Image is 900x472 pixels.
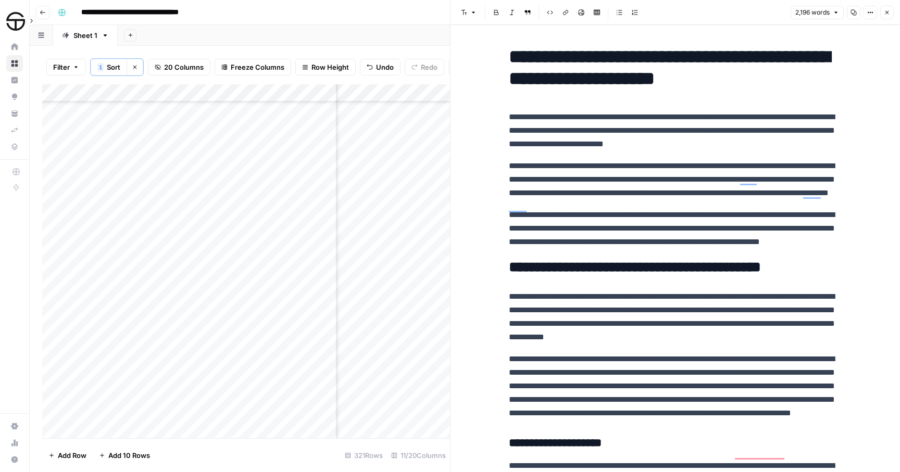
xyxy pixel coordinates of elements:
span: 2,196 words [795,8,830,17]
span: Add Row [58,450,86,461]
div: 11/20 Columns [387,447,450,464]
a: Usage [6,435,23,451]
button: Add 10 Rows [93,447,156,464]
span: Undo [376,62,394,72]
a: Settings [6,418,23,435]
button: 20 Columns [148,59,210,75]
button: Row Height [295,59,356,75]
span: Freeze Columns [231,62,284,72]
span: Row Height [311,62,349,72]
a: Syncs [6,122,23,138]
a: Insights [6,72,23,88]
a: Browse [6,55,23,72]
a: Sheet 1 [53,25,118,46]
button: 2,196 words [791,6,844,19]
div: 1 [97,63,104,71]
a: Opportunities [6,88,23,105]
button: Workspace: SimpleTire [6,8,23,34]
button: Redo [405,59,444,75]
span: Sort [107,62,120,72]
img: SimpleTire Logo [6,12,25,31]
a: Home [6,39,23,55]
button: 1Sort [91,59,127,75]
a: Data Library [6,138,23,155]
button: Add Row [42,447,93,464]
div: Sheet 1 [73,30,97,41]
button: Help + Support [6,451,23,468]
span: Add 10 Rows [108,450,150,461]
button: Filter [46,59,86,75]
div: 321 Rows [341,447,387,464]
a: Your Data [6,105,23,122]
span: Filter [53,62,70,72]
span: 1 [99,63,102,71]
span: Redo [421,62,438,72]
button: Freeze Columns [215,59,291,75]
span: 20 Columns [164,62,204,72]
button: Undo [360,59,401,75]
